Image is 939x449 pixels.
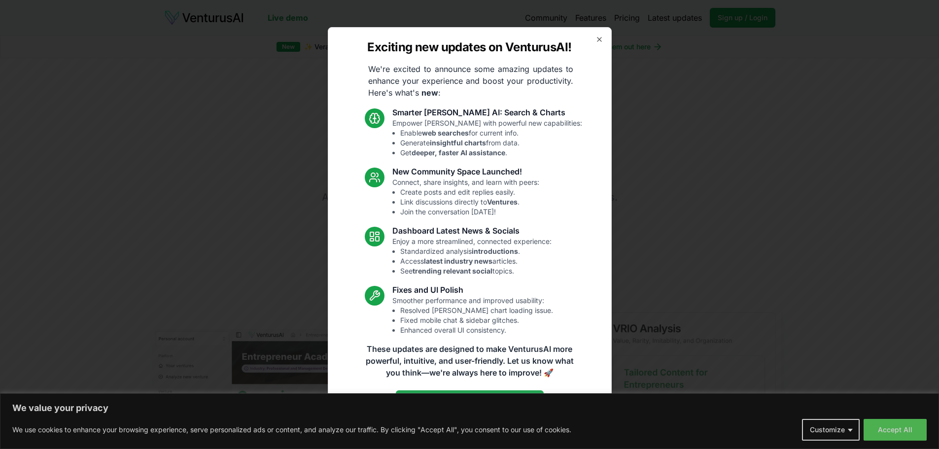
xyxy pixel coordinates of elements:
p: We're excited to announce some amazing updates to enhance your experience and boost your producti... [360,63,581,99]
li: Link discussions directly to . [400,197,539,207]
a: Read the full announcement on our blog! [396,390,544,410]
li: Standardized analysis . [400,246,552,256]
h3: New Community Space Launched! [392,166,539,177]
p: Connect, share insights, and learn with peers: [392,177,539,217]
p: These updates are designed to make VenturusAI more powerful, intuitive, and user-friendly. Let us... [359,343,580,379]
strong: introductions [472,247,518,255]
h3: Smarter [PERSON_NAME] AI: Search & Charts [392,106,582,118]
li: Enhanced overall UI consistency. [400,325,553,335]
strong: trending relevant social [413,267,492,275]
p: Enjoy a more streamlined, connected experience: [392,237,552,276]
li: Join the conversation [DATE]! [400,207,539,217]
strong: Ventures [487,198,518,206]
li: Access articles. [400,256,552,266]
strong: insightful charts [430,138,486,147]
li: See topics. [400,266,552,276]
li: Fixed mobile chat & sidebar glitches. [400,315,553,325]
li: Resolved [PERSON_NAME] chart loading issue. [400,306,553,315]
strong: deeper, faster AI assistance [412,148,505,157]
strong: new [421,88,438,98]
h2: Exciting new updates on VenturusAI! [367,39,571,55]
li: Get . [400,148,582,158]
strong: web searches [422,129,469,137]
strong: latest industry news [424,257,492,265]
li: Enable for current info. [400,128,582,138]
h3: Dashboard Latest News & Socials [392,225,552,237]
p: Empower [PERSON_NAME] with powerful new capabilities: [392,118,582,158]
p: Smoother performance and improved usability: [392,296,553,335]
h3: Fixes and UI Polish [392,284,553,296]
li: Create posts and edit replies easily. [400,187,539,197]
li: Generate from data. [400,138,582,148]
